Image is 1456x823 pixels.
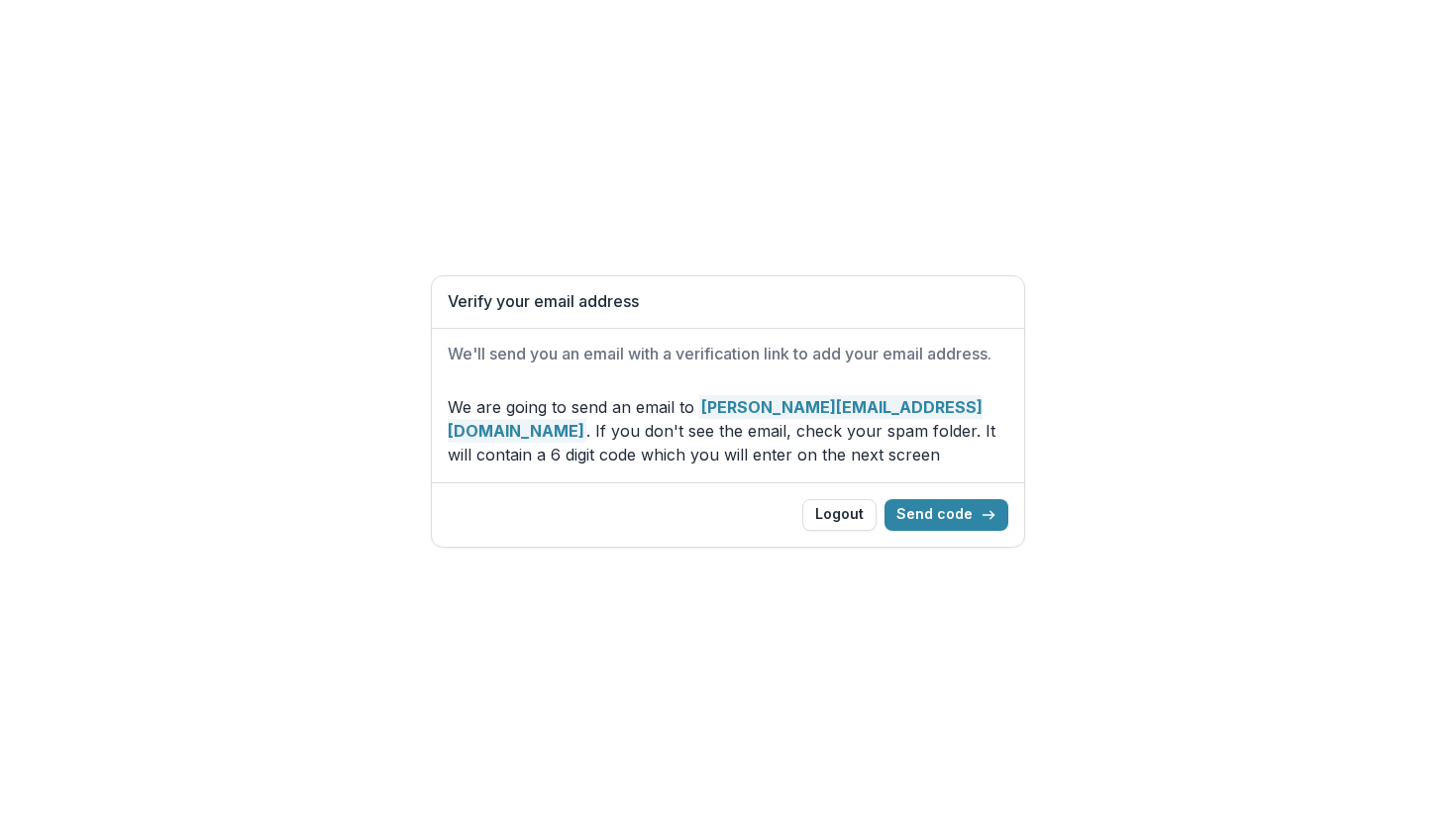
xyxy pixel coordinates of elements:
[448,345,1008,363] h2: We'll send you an email with a verification link to add your email address.
[448,395,1008,466] p: We are going to send an email to . If you don't see the email, check your spam folder. It will co...
[802,499,877,531] button: Logout
[448,395,983,443] strong: [PERSON_NAME][EMAIL_ADDRESS][DOMAIN_NAME]
[884,499,1008,531] button: Send code
[448,292,1008,311] h1: Verify your email address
